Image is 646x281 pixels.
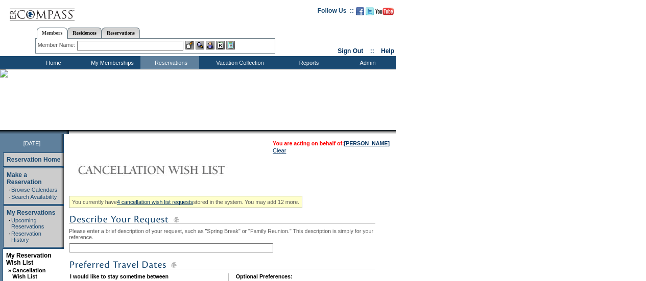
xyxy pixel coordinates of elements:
[375,10,394,16] a: Subscribe to our YouTube Channel
[9,194,10,200] td: ·
[273,140,390,146] span: You are acting on behalf of:
[7,156,60,163] a: Reservation Home
[69,160,273,180] img: Cancellation Wish List
[65,130,69,134] img: promoShadowLeftCorner.gif
[381,47,394,55] a: Help
[38,41,77,49] div: Member Name:
[37,28,68,39] a: Members
[11,194,57,200] a: Search Availability
[338,47,363,55] a: Sign Out
[7,209,55,216] a: My Reservations
[9,187,10,193] td: ·
[6,252,52,266] a: My Reservation Wish List
[366,10,374,16] a: Follow us on Twitter
[9,231,10,243] td: ·
[278,56,337,69] td: Reports
[206,41,214,49] img: Impersonate
[11,217,44,229] a: Upcoming Reservations
[102,28,140,38] a: Reservations
[375,8,394,15] img: Subscribe to our YouTube Channel
[356,7,364,15] img: Become our fan on Facebook
[199,56,278,69] td: Vacation Collection
[82,56,140,69] td: My Memberships
[370,47,374,55] span: ::
[117,199,193,205] a: 4 cancellation wish list requests
[318,6,354,18] td: Follow Us ::
[23,140,41,146] span: [DATE]
[23,56,82,69] td: Home
[226,41,235,49] img: b_calculator.gif
[356,10,364,16] a: Become our fan on Facebook
[7,171,42,186] a: Make a Reservation
[11,231,41,243] a: Reservation History
[12,267,45,279] a: Cancellation Wish List
[69,130,70,134] img: blank.gif
[337,56,396,69] td: Admin
[185,41,194,49] img: b_edit.gif
[366,7,374,15] img: Follow us on Twitter
[9,217,10,229] td: ·
[140,56,199,69] td: Reservations
[196,41,204,49] img: View
[344,140,390,146] a: [PERSON_NAME]
[8,267,11,273] b: »
[70,273,169,279] b: I would like to stay sometime between
[273,147,286,154] a: Clear
[236,273,293,279] b: Optional Preferences:
[67,28,102,38] a: Residences
[216,41,225,49] img: Reservations
[69,196,302,208] div: You currently have stored in the system. You may add 12 more.
[11,187,57,193] a: Browse Calendars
